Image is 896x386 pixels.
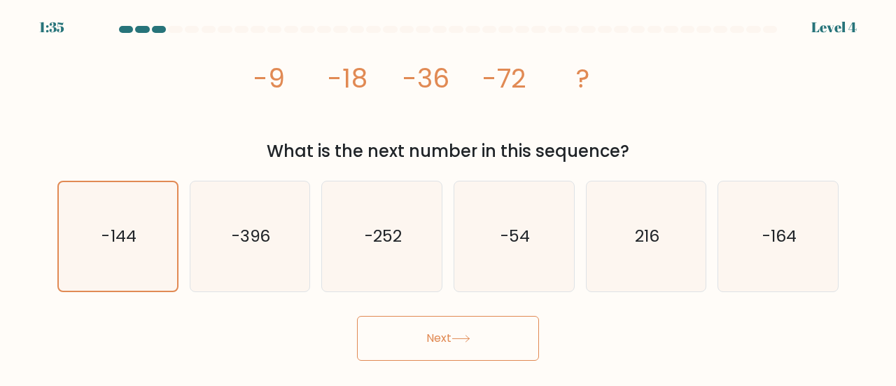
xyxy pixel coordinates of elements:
text: 216 [635,224,659,247]
text: -252 [365,224,402,247]
div: Level 4 [811,17,857,38]
tspan: -72 [482,60,526,97]
text: -54 [500,224,530,247]
div: 1:35 [39,17,64,38]
text: -396 [232,224,271,247]
div: What is the next number in this sequence? [66,139,830,164]
tspan: -9 [253,60,285,97]
button: Next [357,316,539,361]
tspan: -18 [328,60,367,97]
text: -164 [762,224,797,247]
tspan: -36 [402,60,449,97]
text: -144 [101,225,136,247]
tspan: ? [576,60,589,97]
